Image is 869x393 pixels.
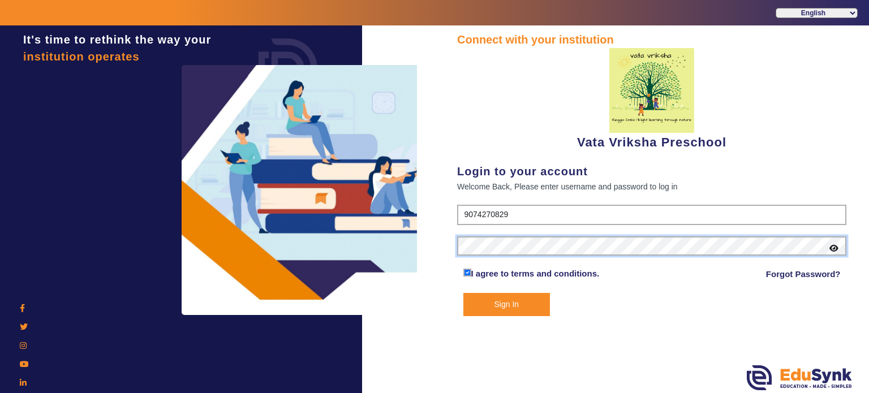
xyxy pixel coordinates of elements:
[457,31,846,48] div: Connect with your institution
[747,365,852,390] img: edusynk.png
[471,269,600,278] a: I agree to terms and conditions.
[457,180,846,193] div: Welcome Back, Please enter username and password to log in
[457,48,846,152] div: Vata Vriksha Preschool
[457,205,846,225] input: User Name
[463,293,550,316] button: Sign In
[609,48,694,133] img: 817d6453-c4a2-41f8-ac39-e8a470f27eea
[23,50,140,63] span: institution operates
[246,25,330,110] img: login.png
[182,65,419,315] img: login3.png
[766,267,841,281] a: Forgot Password?
[23,33,211,46] span: It's time to rethink the way your
[457,163,846,180] div: Login to your account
